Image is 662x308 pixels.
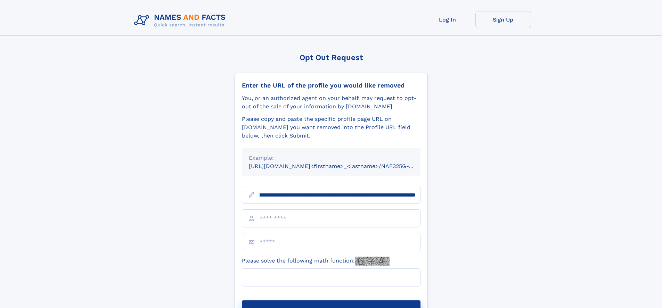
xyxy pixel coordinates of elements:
[420,11,475,28] a: Log In
[249,154,414,162] div: Example:
[249,163,434,169] small: [URL][DOMAIN_NAME]<firstname>_<lastname>/NAF325G-xxxxxxxx
[242,82,420,89] div: Enter the URL of the profile you would like removed
[235,53,428,62] div: Opt Out Request
[131,11,231,30] img: Logo Names and Facts
[242,94,420,111] div: You, or an authorized agent on your behalf, may request to opt-out of the sale of your informatio...
[475,11,531,28] a: Sign Up
[242,115,420,140] div: Please copy and paste the specific profile page URL on [DOMAIN_NAME] you want removed into the Pr...
[242,257,390,266] label: Please solve the following math function:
